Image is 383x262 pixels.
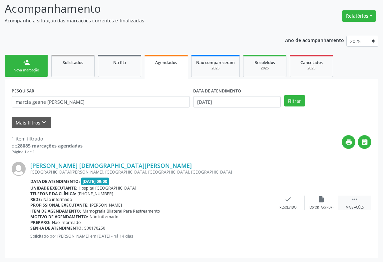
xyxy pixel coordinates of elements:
span: Na fila [113,60,126,65]
span: Não informado [43,197,72,202]
b: Senha de atendimento: [30,225,83,231]
p: Acompanhamento [5,0,266,17]
i:  [351,196,358,203]
button: Relatórios [342,10,376,22]
span: Mamografia Bilateral Para Rastreamento [83,208,160,214]
button: Mais filtroskeyboard_arrow_down [12,117,51,128]
b: Item de agendamento: [30,208,81,214]
b: Telefone da clínica: [30,191,76,197]
span: Não compareceram [196,60,235,65]
i: print [345,139,352,146]
strong: 28085 marcações agendadas [17,143,83,149]
p: Solicitado por [PERSON_NAME] em [DATE] - há 14 dias [30,233,271,239]
input: Nome, CNS [12,96,190,107]
span: Cancelados [300,60,323,65]
div: 1 item filtrado [12,135,83,142]
span: Resolvidos [254,60,275,65]
div: 2025 [248,66,281,71]
span: [PHONE_NUMBER] [78,191,113,197]
div: person_add [23,59,30,66]
div: Nova marcação [10,68,43,73]
button: print [342,135,355,149]
div: Página 1 de 1 [12,149,83,155]
span: Agendados [155,60,177,65]
label: PESQUISAR [12,86,34,96]
span: S00170250 [84,225,105,231]
div: de [12,142,83,149]
span: Solicitados [63,60,83,65]
button:  [358,135,371,149]
p: Ano de acompanhamento [285,36,344,44]
b: Data de atendimento: [30,179,80,184]
a: [PERSON_NAME] [DEMOGRAPHIC_DATA][PERSON_NAME] [30,162,192,169]
label: DATA DE ATENDIMENTO [193,86,241,96]
input: Selecione um intervalo [193,96,281,107]
div: [GEOGRAPHIC_DATA][PERSON_NAME], [GEOGRAPHIC_DATA], [GEOGRAPHIC_DATA], [GEOGRAPHIC_DATA] [30,169,271,175]
p: Acompanhe a situação das marcações correntes e finalizadas [5,17,266,24]
div: Mais ações [346,205,364,210]
div: 2025 [196,66,235,71]
div: Exportar (PDF) [309,205,333,210]
span: [PERSON_NAME] [90,202,122,208]
span: Não informado [52,220,81,225]
i:  [361,139,368,146]
span: Hospital [GEOGRAPHIC_DATA] [79,185,136,191]
span: [DATE] 09:00 [81,178,109,185]
div: 2025 [295,66,328,71]
div: Resolvido [279,205,296,210]
img: img [12,162,26,176]
i: insert_drive_file [318,196,325,203]
b: Profissional executante: [30,202,89,208]
button: Filtrar [284,95,305,106]
b: Rede: [30,197,42,202]
i: keyboard_arrow_down [40,119,48,126]
i: check [284,196,292,203]
b: Motivo de agendamento: [30,214,88,220]
b: Preparo: [30,220,51,225]
b: Unidade executante: [30,185,77,191]
span: Não informado [90,214,118,220]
